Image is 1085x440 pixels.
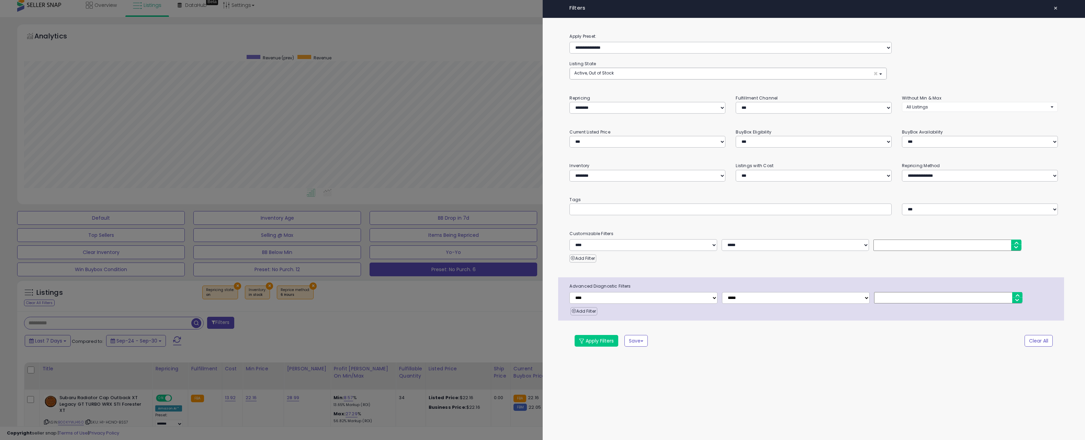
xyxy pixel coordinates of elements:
[569,5,1058,11] h4: Filters
[564,230,1063,238] small: Customizable Filters
[570,307,597,315] button: Add Filter
[564,33,1063,40] label: Apply Preset:
[902,163,940,169] small: Repricing Method
[575,335,618,347] button: Apply Filters
[736,129,771,135] small: BuyBox Eligibility
[1051,3,1061,13] button: ×
[902,95,941,101] small: Without Min & Max
[569,163,589,169] small: Inventory
[736,163,773,169] small: Listings with Cost
[1053,3,1058,13] span: ×
[906,104,928,110] span: All Listings
[1025,335,1053,347] button: Clear All
[569,61,596,67] small: Listing State
[873,70,878,77] span: ×
[570,68,886,79] button: Active, Out of Stock ×
[564,282,1064,290] span: Advanced Diagnostic Filters
[736,95,778,101] small: Fulfillment Channel
[569,129,610,135] small: Current Listed Price
[574,70,614,76] span: Active, Out of Stock
[902,129,943,135] small: BuyBox Availability
[902,102,1058,112] button: All Listings
[624,335,648,347] button: Save
[569,254,596,263] button: Add Filter
[569,95,590,101] small: Repricing
[564,196,1063,204] small: Tags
